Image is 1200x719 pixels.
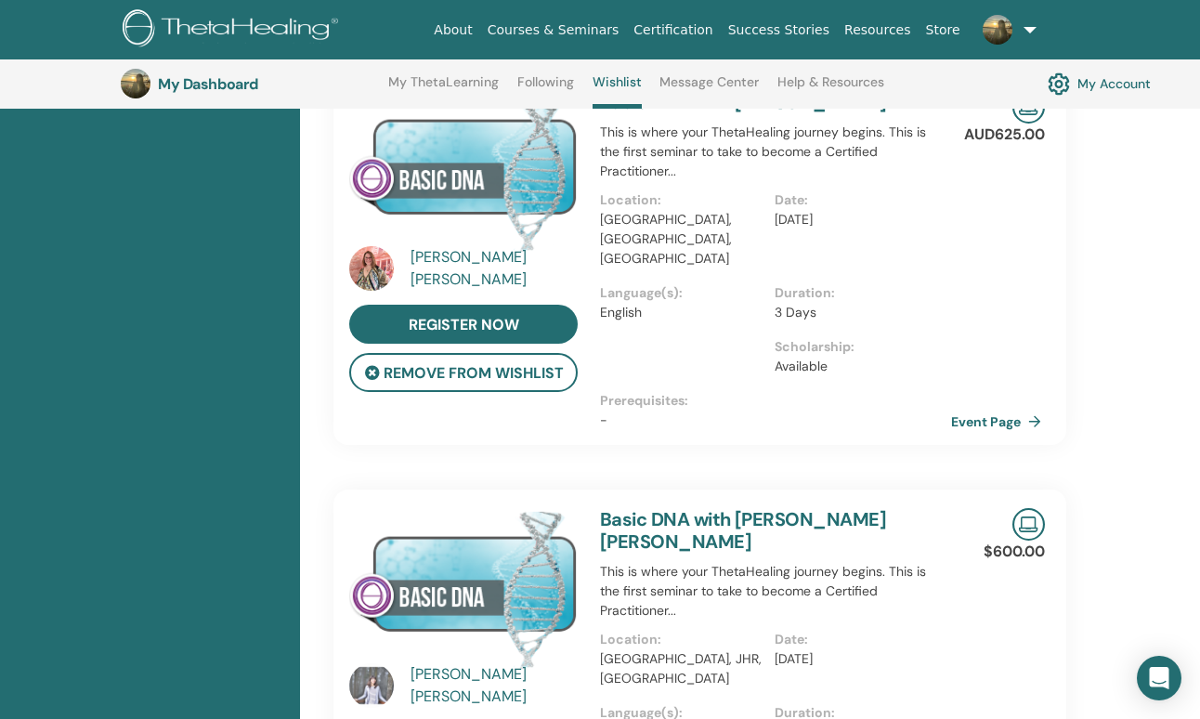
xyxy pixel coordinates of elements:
p: [GEOGRAPHIC_DATA], JHR, [GEOGRAPHIC_DATA] [600,649,763,688]
a: Store [919,13,968,47]
p: This is where your ThetaHealing journey begins. This is the first seminar to take to become a Cer... [600,123,948,181]
a: Success Stories [721,13,837,47]
p: Duration : [775,283,938,303]
a: My ThetaLearning [388,74,499,104]
span: register now [409,315,519,334]
p: Available [775,357,938,376]
img: Basic DNA [349,91,578,252]
p: [DATE] [775,210,938,229]
a: Resources [837,13,919,47]
p: This is where your ThetaHealing journey begins. This is the first seminar to take to become a Cer... [600,562,948,621]
h3: My Dashboard [158,75,344,93]
p: [GEOGRAPHIC_DATA], [GEOGRAPHIC_DATA], [GEOGRAPHIC_DATA] [600,210,763,268]
p: Date : [775,190,938,210]
img: default.jpg [121,69,150,98]
p: Prerequisites : [600,391,948,411]
a: register now [349,305,578,344]
p: AUD625.00 [964,124,1045,146]
p: English [600,303,763,322]
p: - [600,411,948,430]
a: [PERSON_NAME] [PERSON_NAME] [411,663,582,708]
p: $600.00 [984,541,1045,563]
a: Event Page [951,408,1049,436]
img: default.jpg [349,246,394,291]
button: remove from wishlist [349,353,578,392]
img: cog.svg [1048,68,1070,99]
a: Help & Resources [777,74,884,104]
p: Language(s) : [600,283,763,303]
a: Message Center [659,74,759,104]
img: default.jpg [349,663,394,708]
p: [DATE] [775,649,938,669]
a: [PERSON_NAME] [PERSON_NAME] [411,246,582,291]
img: Basic DNA [349,508,578,669]
div: Open Intercom Messenger [1137,656,1181,700]
p: Scholarship : [775,337,938,357]
img: logo.png [123,9,345,51]
p: Date : [775,630,938,649]
a: Wishlist [593,74,642,109]
img: Live Online Seminar [1012,508,1045,541]
p: Location : [600,630,763,649]
a: Basic DNA with [PERSON_NAME] [PERSON_NAME] [600,507,886,554]
a: Courses & Seminars [480,13,627,47]
a: About [426,13,479,47]
p: 3 Days [775,303,938,322]
a: My Account [1048,68,1151,99]
p: Location : [600,190,763,210]
img: default.jpg [983,15,1012,45]
a: Following [517,74,574,104]
a: Certification [626,13,720,47]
